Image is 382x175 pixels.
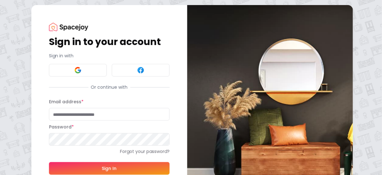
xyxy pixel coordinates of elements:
[49,36,170,48] h1: Sign in to your account
[49,99,84,105] label: Email address
[49,148,170,155] a: Forgot your password?
[49,23,88,31] img: Spacejoy Logo
[49,124,74,130] label: Password
[137,66,145,74] img: Facebook signin
[49,53,170,59] p: Sign in with
[88,84,130,90] span: Or continue with
[74,66,82,74] img: Google signin
[49,162,170,175] button: Sign In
